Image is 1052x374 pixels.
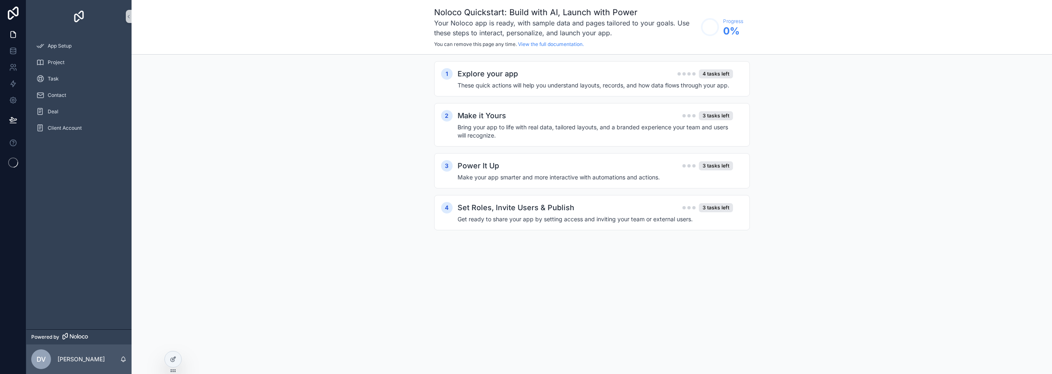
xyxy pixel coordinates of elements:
[723,18,743,25] span: Progress
[31,55,127,70] a: Project
[48,76,59,82] span: Task
[58,355,105,363] p: [PERSON_NAME]
[434,18,697,38] h3: Your Noloco app is ready, with sample data and pages tailored to your goals. Use these steps to i...
[31,104,127,119] a: Deal
[434,41,517,47] span: You can remove this page any time.
[48,108,58,115] span: Deal
[434,7,697,18] h1: Noloco Quickstart: Build with AI, Launch with Power
[518,41,584,47] a: View the full documentation.
[31,39,127,53] a: App Setup
[48,43,72,49] span: App Setup
[26,329,132,344] a: Powered by
[48,59,65,66] span: Project
[31,334,59,340] span: Powered by
[31,88,127,103] a: Contact
[48,92,66,99] span: Contact
[37,354,46,364] span: DV
[31,121,127,135] a: Client Account
[31,71,127,86] a: Task
[26,33,132,146] div: scrollable content
[48,125,82,131] span: Client Account
[72,10,86,23] img: App logo
[723,25,743,38] span: 0 %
